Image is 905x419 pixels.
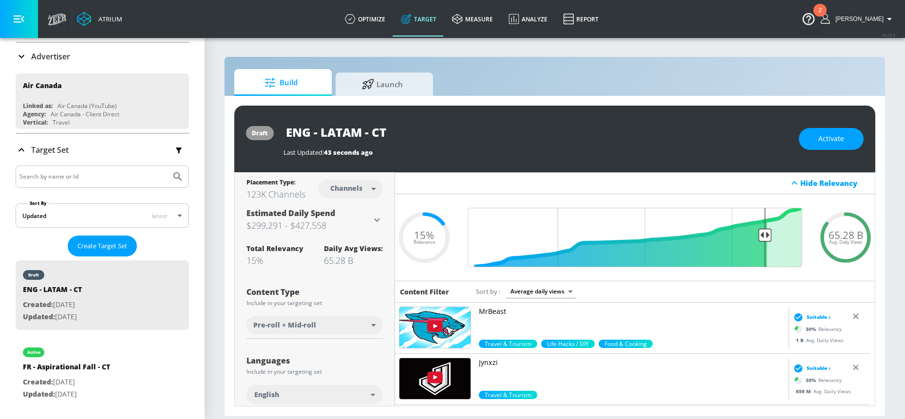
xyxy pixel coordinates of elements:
span: Suitable › [806,313,830,321]
p: [DATE] [23,376,110,388]
span: Created: [23,377,53,386]
span: Build [244,71,318,94]
span: Estimated Daily Spend [246,208,335,219]
p: MrBeast [479,307,785,316]
div: Suitable › [791,312,830,322]
div: 30.0% [479,391,537,399]
button: Create Target Set [68,236,137,256]
div: draftENG - LATAM - CTCreated:[DATE]Updated:[DATE] [16,260,189,330]
span: Relevance [414,240,435,245]
div: 22.7% [541,340,595,348]
div: Air CanadaLinked as:Air Canada (YouTube)Agency:Air Canada - Client DirectVertical:Travel [16,73,189,129]
label: Sort By [28,200,49,206]
div: 18.3% [599,340,653,348]
input: Search by name or Id [19,170,167,183]
div: Travel [53,118,70,127]
a: measure [444,1,501,36]
p: Target Set [31,145,69,155]
span: Suitable › [806,364,830,372]
div: active [27,350,40,355]
img: UUjiXtODGCCulmhwypZAWSag [399,358,471,399]
div: Include in your targeting set [246,369,383,375]
div: Advertiser [16,43,189,70]
div: 123K Channels [246,188,305,200]
div: Languages [246,357,383,364]
span: Travel & Tourism [479,391,537,399]
span: Launch [345,73,419,96]
a: Target [393,1,444,36]
div: Avg. Daily Views [791,387,850,395]
div: Average daily views [506,285,576,298]
div: activeFR - Aspirational Fall - CTCreated:[DATE]Updated:[DATE] [16,338,189,407]
a: Report [555,1,606,36]
span: Travel & Tourism [479,340,537,348]
div: Target Set [16,134,189,166]
div: Total Relevancy [246,244,303,253]
span: latest [151,212,168,220]
button: [PERSON_NAME] [821,13,895,25]
p: Advertiser [31,51,70,62]
div: FR - Aspirational Fall - CT [23,362,110,376]
span: Pre-roll + Mid-roll [253,320,316,330]
div: Updated [22,212,46,220]
span: 43 seconds ago [324,148,373,157]
span: Updated: [23,312,55,321]
div: Air Canada [23,81,62,90]
span: 65.28 B [829,230,863,240]
button: Open Resource Center, 2 new notifications [795,5,822,32]
div: Content Type [246,288,383,296]
button: Activate [799,128,864,150]
div: 30.0% [479,340,537,348]
a: Analyze [501,1,555,36]
div: Air Canada - Client Direct [51,110,119,118]
span: 30 % [805,326,818,333]
span: Create Target Set [77,240,127,252]
div: Air Canada (YouTube) [57,102,117,110]
div: Estimated Daily Spend$299,291 - $427,558 [246,208,383,232]
a: optimize [337,1,393,36]
div: Last Updated: [283,148,789,157]
div: Avg. Daily Views [791,336,843,344]
h3: $299,291 - $427,558 [246,219,371,232]
div: ENG - LATAM - CT [23,285,82,299]
div: Relevancy [791,322,841,336]
p: Jynxzi [479,358,785,367]
span: Avg. Daily Views [829,240,863,245]
div: 15% [246,255,303,266]
span: Sort by [476,287,501,296]
span: login as: amanda.cermak@zefr.com [831,16,884,22]
div: Vertical: [23,118,48,127]
div: Daily Avg Views: [324,244,383,253]
div: Include in your targeting set [246,300,383,306]
span: Activate [818,133,844,145]
div: draft [28,273,39,277]
div: Atrium [94,15,122,23]
div: 65.28 B [324,255,383,266]
span: Food & Cooking [599,340,653,348]
div: English [246,385,383,404]
div: Channels [325,184,367,192]
input: Final Threshold [463,208,807,267]
div: Suitable › [791,363,830,373]
span: 15% [414,230,434,240]
a: Atrium [77,12,122,26]
span: Updated: [23,389,55,399]
div: Hide Relevancy [395,172,875,194]
span: English [254,390,279,400]
div: draft [252,129,268,137]
p: [DATE] [23,388,110,401]
p: [DATE] [23,311,82,323]
div: Placement Type: [246,178,305,188]
div: Hide Relevancy [800,178,869,188]
span: 30 % [805,377,818,384]
img: UUX6OQ3DkcsbYNE6H8uQQuVA [399,307,471,348]
span: Life Hacks / DIY [541,340,595,348]
span: 659 M [795,387,813,394]
div: 2 [818,10,822,23]
span: 1 B [795,336,806,343]
div: Linked as: [23,102,53,110]
span: Created: [23,300,53,309]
